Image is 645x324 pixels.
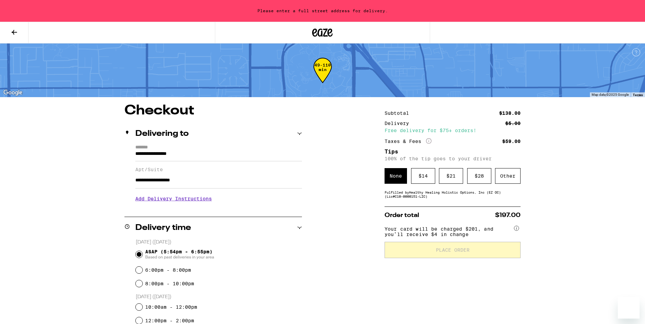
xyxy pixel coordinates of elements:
[495,168,521,184] div: Other
[385,168,407,184] div: None
[145,249,214,260] span: ASAP (5:54pm - 6:55pm)
[385,212,419,218] span: Order total
[313,63,332,88] div: 49-110 min
[385,190,521,198] div: Fulfilled by Healthy Healing Holistic Options, Inc (EZ OC) (Lic# C10-0000151-LIC )
[124,104,302,118] h1: Checkout
[135,224,191,232] h2: Delivery time
[145,254,214,260] span: Based on past deliveries in your area
[633,93,643,97] a: Terms
[436,248,470,252] span: Place Order
[495,212,521,218] span: $197.00
[136,239,302,246] p: [DATE] ([DATE])
[502,139,521,144] div: $59.00
[385,138,431,144] div: Taxes & Fees
[145,304,197,310] label: 10:00am - 12:00pm
[135,130,189,138] h2: Delivering to
[385,242,521,258] button: Place Order
[2,88,24,97] img: Google
[499,111,521,115] div: $138.00
[145,318,194,323] label: 12:00pm - 2:00pm
[145,267,191,273] label: 6:00pm - 8:00pm
[135,206,302,212] p: We'll contact you at [PHONE_NUMBER] when we arrive
[618,297,640,319] iframe: Button to launch messaging window
[135,167,302,172] label: Apt/Suite
[145,281,194,286] label: 8:00pm - 10:00pm
[385,128,521,133] div: Free delivery for $75+ orders!
[385,111,414,115] div: Subtotal
[135,191,302,206] h3: Add Delivery Instructions
[592,93,629,96] span: Map data ©2025 Google
[136,294,302,300] p: [DATE] ([DATE])
[505,121,521,126] div: $5.00
[2,88,24,97] a: Open this area in Google Maps (opens a new window)
[411,168,435,184] div: $ 14
[467,168,491,184] div: $ 28
[385,156,521,161] p: 100% of the tip goes to your driver
[385,224,512,237] span: Your card will be charged $201, and you’ll receive $4 in change
[439,168,463,184] div: $ 21
[385,149,521,155] h5: Tips
[385,121,414,126] div: Delivery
